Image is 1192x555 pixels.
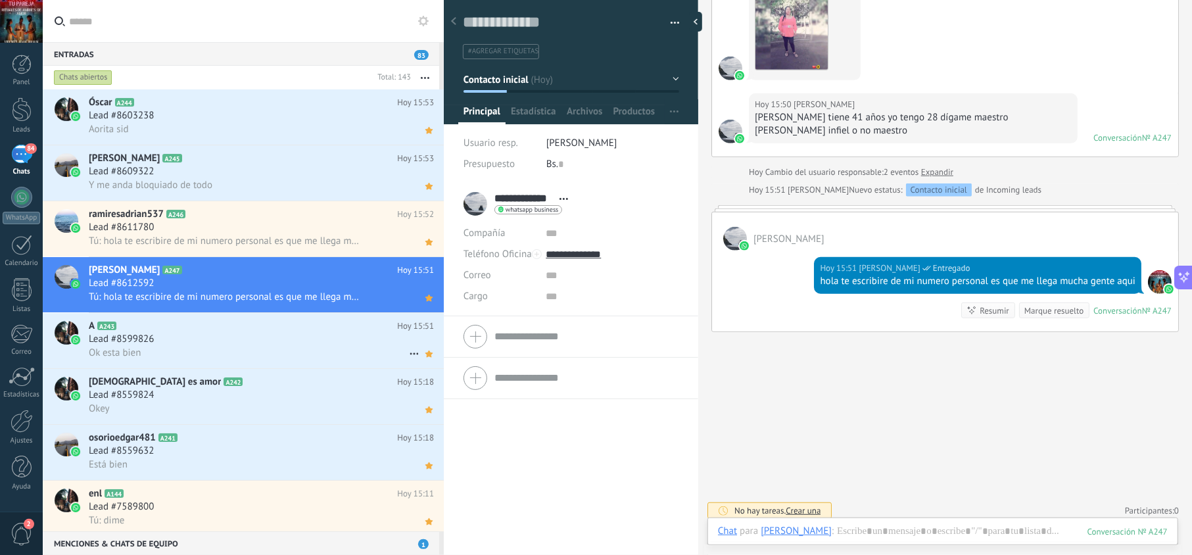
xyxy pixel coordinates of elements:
span: 83 [414,50,429,60]
span: Productos [613,105,656,124]
img: icon [71,503,80,512]
span: A144 [105,489,124,498]
div: Ajustes [3,437,41,445]
img: waba.svg [740,241,749,251]
span: Aorita sid [89,123,129,135]
div: Compañía [464,223,536,244]
span: Y me anda bloquiado de todo [89,179,212,191]
img: waba.svg [1164,285,1174,294]
div: Yonis Peralta [761,525,832,537]
span: Yonis Peralta [753,233,824,245]
span: 84 [25,143,36,154]
span: 2 [24,519,34,529]
div: No hay tareas. [734,505,821,516]
span: [PERSON_NAME] [89,264,160,277]
img: waba.svg [735,134,744,143]
span: Lead #8559824 [89,389,154,402]
div: Ayuda [3,483,41,491]
a: avatariconramiresadrian537A246Hoy 15:52Lead #8611780Tú: hola te escribire de mi numero personal e... [43,201,444,256]
div: Hoy 15:50 [755,98,794,111]
div: Conversación [1093,132,1142,143]
div: 247 [1087,526,1168,537]
img: icon [71,168,80,177]
div: Presupuesto [464,154,536,175]
div: Resumir [980,304,1009,317]
span: para [740,525,758,538]
span: A244 [115,98,134,107]
span: Usuario resp. [464,137,518,149]
span: A242 [224,377,243,386]
a: Participantes:0 [1125,505,1179,516]
span: Lead #8609322 [89,165,154,178]
span: Tú: dime [89,514,124,527]
img: icon [71,391,80,400]
div: Entradas [43,42,439,66]
div: de Incoming leads [849,183,1041,197]
span: Entregado [933,262,970,275]
div: № A247 [1142,132,1172,143]
span: A245 [162,154,181,162]
button: Correo [464,265,491,286]
span: Presupuesto [464,158,515,170]
div: Chats [3,168,41,176]
span: Lead #8599826 [89,333,154,346]
div: Total: 143 [372,71,411,84]
div: № A247 [1142,305,1172,316]
span: Okey [89,402,110,415]
span: [PERSON_NAME] [546,137,617,149]
span: A241 [158,433,178,442]
div: Correo [3,348,41,356]
div: Contacto inicial [906,183,972,197]
span: Hoy 15:53 [397,152,434,165]
span: Óscar [89,96,112,109]
span: #agregar etiquetas [468,47,538,56]
a: avatariconenlA144Hoy 15:11Lead #7589800Tú: dime [43,481,444,536]
img: waba.svg [735,71,744,80]
div: Conversación [1093,305,1142,316]
img: icon [71,279,80,289]
span: 1 [418,539,429,549]
span: Cargo [464,291,488,301]
span: Ok esta bien [89,347,141,359]
span: Yonis Peralta [719,57,742,80]
div: WhatsApp [3,212,40,224]
a: Expandir [921,166,953,179]
div: Panel [3,78,41,87]
span: ramiresadrian537 [89,208,164,221]
span: Hoy 15:18 [397,375,434,389]
div: Hoy 15:51 [749,183,788,197]
span: whatsapp business [506,206,558,213]
span: : [832,525,834,538]
span: A246 [166,210,185,218]
span: Tú: hola te escribire de mi numero personal es que me llega mucha gente aqui [89,235,362,247]
div: Listas [3,305,41,314]
span: Hoy 15:51 [397,320,434,333]
span: A [89,320,95,333]
span: Hoy 15:11 [397,487,434,500]
span: Está bien [89,458,128,471]
span: Tú: hola te escribire de mi numero personal es que me llega mucha gente aqui [89,291,362,303]
button: Teléfono Oficina [464,244,532,265]
img: icon [71,112,80,121]
div: Marque resuelto [1024,304,1084,317]
span: Hoy 15:53 [397,96,434,109]
a: avataricon[DEMOGRAPHIC_DATA] es amorA242Hoy 15:18Lead #8559824Okey [43,369,444,424]
div: Usuario resp. [464,133,536,154]
img: icon [71,335,80,345]
span: Yonis Peralta [794,98,855,111]
span: Yonis Peralta [723,227,747,251]
span: Teléfono Oficina [464,248,532,260]
img: icon [71,447,80,456]
img: icon [71,224,80,233]
span: Lead #8559632 [89,445,154,458]
div: Calendario [3,259,41,268]
span: Principal [464,105,500,124]
span: jesus hernandez [788,184,849,195]
span: [PERSON_NAME] [89,152,160,165]
div: hola te escribire de mi numero personal es que me llega mucha gente aqui [820,275,1135,288]
span: 2 eventos [884,166,918,179]
span: Estadísticas [511,105,556,124]
span: Crear una [786,505,821,516]
span: jesus hernandez [1148,270,1172,294]
span: Lead #8603238 [89,109,154,122]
